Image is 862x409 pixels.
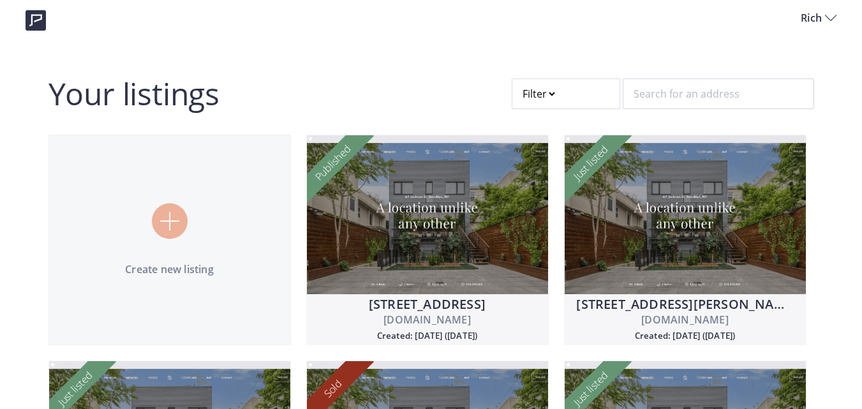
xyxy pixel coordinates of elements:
input: Search for an address [623,78,814,109]
span: Rich [801,10,825,26]
img: logo [26,10,46,31]
p: Create new listing [49,262,290,277]
h2: Your listings [48,78,219,109]
a: Create new listing [48,135,291,345]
